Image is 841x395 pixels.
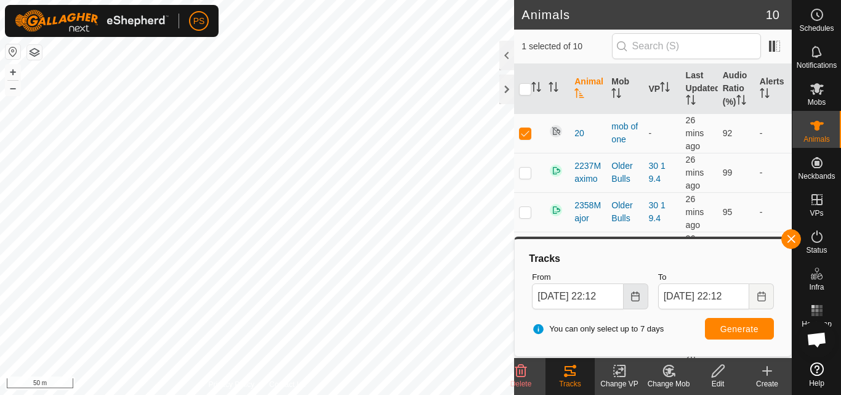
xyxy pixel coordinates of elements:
[686,97,696,107] p-sorticon: Activate to sort
[532,323,664,335] span: You can only select up to 7 days
[549,124,563,139] img: returning off
[755,64,792,114] th: Alerts
[797,62,837,69] span: Notifications
[799,321,835,358] div: Open chat
[705,318,774,340] button: Generate
[269,379,305,390] a: Contact Us
[527,251,779,266] div: Tracks
[810,210,823,217] span: VPs
[611,90,621,100] p-sorticon: Activate to sort
[624,283,648,309] button: Choose Date
[545,378,595,389] div: Tracks
[644,378,693,389] div: Change Mob
[693,378,742,389] div: Edit
[549,84,558,94] p-sorticon: Activate to sort
[803,136,830,143] span: Animals
[611,160,638,185] div: Older Bulls
[569,64,606,114] th: Animal
[723,168,733,177] span: 99
[809,380,824,387] span: Help
[193,15,205,28] span: PS
[766,6,779,24] span: 10
[574,90,584,100] p-sorticon: Activate to sort
[521,7,766,22] h2: Animals
[806,246,827,254] span: Status
[611,120,638,146] div: mob of one
[532,271,648,283] label: From
[521,40,611,53] span: 1 selected of 10
[809,283,824,291] span: Infra
[736,97,746,107] p-sorticon: Activate to sort
[808,99,826,106] span: Mobs
[15,10,169,32] img: Gallagher Logo
[686,234,704,269] span: 28 Sept 2025, 9:45 pm
[720,324,759,334] span: Generate
[27,45,42,60] button: Map Layers
[686,115,704,151] span: 28 Sept 2025, 9:45 pm
[611,199,638,225] div: Older Bulls
[718,64,755,114] th: Audio Ratio (%)
[760,90,770,100] p-sorticon: Activate to sort
[755,192,792,232] td: -
[686,155,704,190] span: 28 Sept 2025, 9:45 pm
[686,194,704,230] span: 28 Sept 2025, 9:45 pm
[799,25,834,32] span: Schedules
[595,378,644,389] div: Change VP
[648,200,665,223] a: 30 1 9.4
[6,44,20,59] button: Reset Map
[209,379,255,390] a: Privacy Policy
[755,232,792,271] td: -
[606,64,643,114] th: Mob
[6,65,20,79] button: +
[549,203,563,218] img: returning on
[574,160,602,185] span: 2237Maximo
[802,320,832,328] span: Heatmap
[531,84,541,94] p-sorticon: Activate to sort
[742,378,792,389] div: Create
[798,173,835,180] span: Neckbands
[749,283,774,309] button: Choose Date
[574,199,602,225] span: 2358Major
[648,161,665,184] a: 30 1 9.4
[6,81,20,96] button: –
[792,357,841,392] a: Help
[574,127,584,140] span: 20
[755,113,792,153] td: -
[549,163,563,178] img: returning on
[658,271,774,283] label: To
[755,153,792,192] td: -
[510,380,532,388] span: Delete
[643,64,680,114] th: VP
[681,64,718,114] th: Last Updated
[660,84,670,94] p-sorticon: Activate to sort
[648,128,651,138] app-display-virtual-paddock-transition: -
[612,33,761,59] input: Search (S)
[723,207,733,217] span: 95
[723,128,733,138] span: 92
